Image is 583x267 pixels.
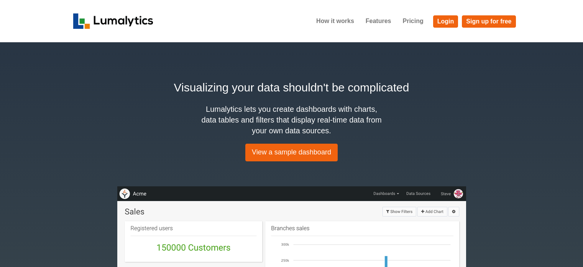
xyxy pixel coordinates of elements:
a: Features [360,12,397,31]
a: How it works [310,12,360,31]
a: Pricing [397,12,429,31]
h4: Lumalytics lets you create dashboards with charts, data tables and filters that display real-time... [200,104,384,136]
img: logo_v2-f34f87db3d4d9f5311d6c47995059ad6168825a3e1eb260e01c8041e89355404.png [73,13,153,29]
a: View a sample dashboard [245,144,338,161]
h2: Visualizing your data shouldn't be complicated [73,79,510,96]
a: Login [433,15,458,28]
a: Sign up for free [462,15,516,28]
